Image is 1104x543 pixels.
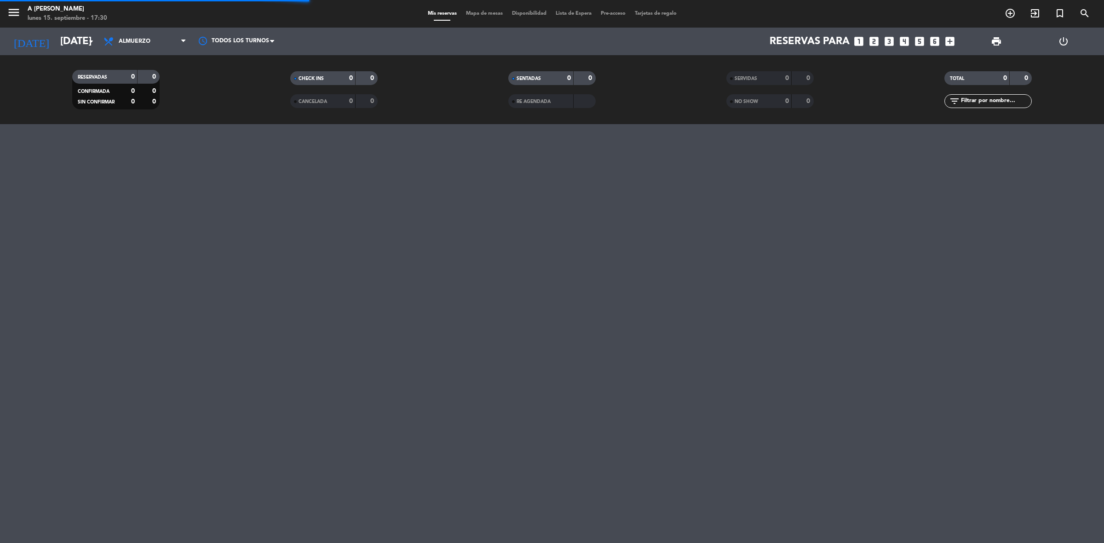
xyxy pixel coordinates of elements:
[991,36,1002,47] span: print
[78,89,109,94] span: CONFIRMADA
[370,75,376,81] strong: 0
[461,11,507,16] span: Mapa de mesas
[551,11,596,16] span: Lista de Espera
[785,98,789,104] strong: 0
[949,96,960,107] i: filter_list
[28,14,107,23] div: lunes 15. septiembre - 17:30
[7,31,56,51] i: [DATE]
[1029,8,1041,19] i: exit_to_app
[299,99,327,104] span: CANCELADA
[806,98,812,104] strong: 0
[1058,36,1069,47] i: power_settings_new
[299,76,324,81] span: CHECK INS
[507,11,551,16] span: Disponibilidad
[883,35,895,47] i: looks_3
[7,6,21,19] i: menu
[1024,75,1030,81] strong: 0
[119,38,150,45] span: Almuerzo
[588,75,594,81] strong: 0
[152,88,158,94] strong: 0
[7,6,21,23] button: menu
[868,35,880,47] i: looks_two
[131,98,135,105] strong: 0
[1030,28,1097,55] div: LOG OUT
[349,98,353,104] strong: 0
[898,35,910,47] i: looks_4
[806,75,812,81] strong: 0
[349,75,353,81] strong: 0
[914,35,926,47] i: looks_5
[86,36,97,47] i: arrow_drop_down
[423,11,461,16] span: Mis reservas
[1054,8,1065,19] i: turned_in_not
[596,11,630,16] span: Pre-acceso
[152,74,158,80] strong: 0
[950,76,964,81] span: TOTAL
[28,5,107,14] div: A [PERSON_NAME]
[1005,8,1016,19] i: add_circle_outline
[770,36,850,47] span: Reservas para
[517,99,551,104] span: RE AGENDADA
[944,35,956,47] i: add_box
[960,96,1031,106] input: Filtrar por nombre...
[567,75,571,81] strong: 0
[131,74,135,80] strong: 0
[1003,75,1007,81] strong: 0
[517,76,541,81] span: SENTADAS
[370,98,376,104] strong: 0
[929,35,941,47] i: looks_6
[152,98,158,105] strong: 0
[78,100,115,104] span: SIN CONFIRMAR
[630,11,681,16] span: Tarjetas de regalo
[785,75,789,81] strong: 0
[735,76,757,81] span: SERVIDAS
[735,99,758,104] span: NO SHOW
[78,75,107,80] span: RESERVADAS
[853,35,865,47] i: looks_one
[1079,8,1090,19] i: search
[131,88,135,94] strong: 0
